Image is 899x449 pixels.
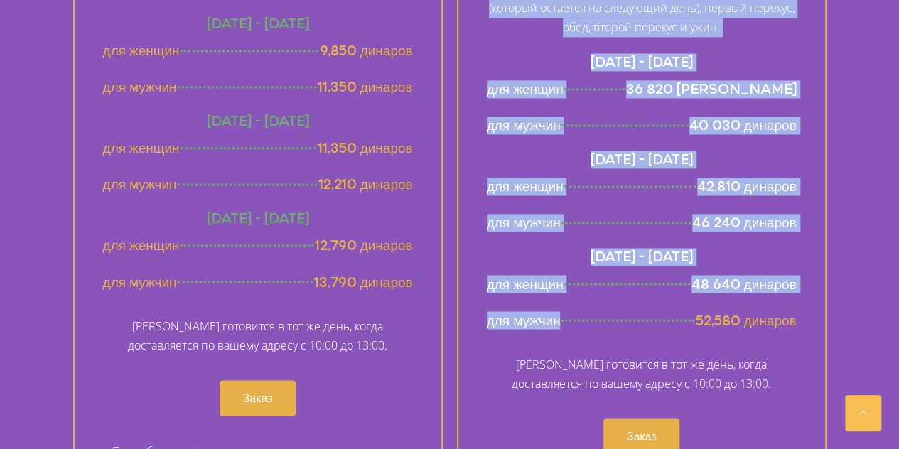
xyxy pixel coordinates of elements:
[487,117,561,134] font: для мужчин
[315,237,413,254] font: 12,790 динаров
[243,390,273,405] font: Заказ
[487,178,564,195] font: для женщин
[689,117,797,134] font: 40 030 динаров
[487,311,561,329] font: для мужчин
[207,15,309,33] font: [DATE] - [DATE]
[103,175,177,193] font: для мужчин
[487,80,564,98] font: для женщин
[691,275,797,293] font: 48 640 динаров
[320,42,413,60] font: 9,850 динаров
[318,78,413,96] font: 11,350 динаров
[626,80,797,98] font: 36 820 [PERSON_NAME]
[696,311,797,329] font: 52,580 динаров
[103,42,180,60] font: для женщин
[697,178,797,195] font: 42,810 динаров
[220,380,296,416] a: Заказ
[103,139,180,157] font: для женщин
[487,214,561,232] font: для мужчин
[591,53,693,71] font: [DATE] - [DATE]
[318,139,413,157] font: 11,350 динаров
[318,175,413,193] font: 12,210 динаров
[692,214,797,232] font: 46 240 динаров
[103,78,177,96] font: для мужчин
[591,151,693,168] font: [DATE] - [DATE]
[207,112,309,130] font: [DATE] - [DATE]
[627,428,657,443] font: Заказ
[103,237,180,254] font: для женщин
[207,210,309,227] font: [DATE] - [DATE]
[512,356,771,391] font: [PERSON_NAME] готовится в тот же день, когда доставляется по вашему адресу с 10:00 до 13:00.
[591,248,693,266] font: [DATE] - [DATE]
[128,318,387,352] font: [PERSON_NAME] готовится в тот же день, когда доставляется по вашему адресу с 10:00 до 13:00.
[103,273,177,291] font: для мужчин
[314,273,413,291] font: 13,790 динаров
[487,275,564,293] font: для женщин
